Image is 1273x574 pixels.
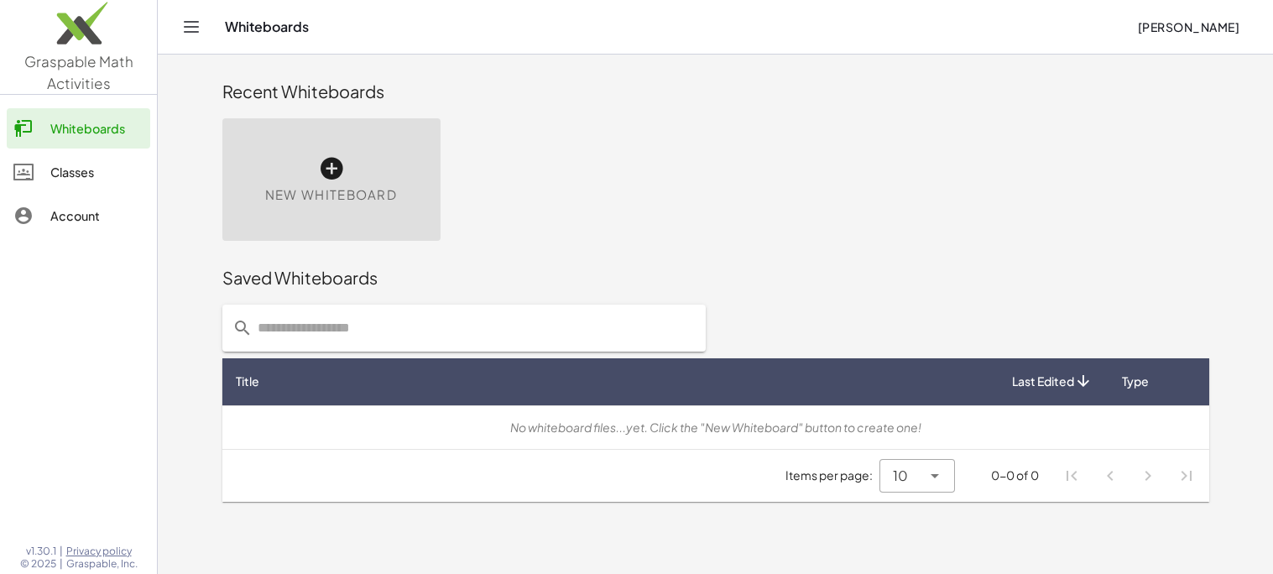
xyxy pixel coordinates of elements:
nav: Pagination Navigation [1052,457,1205,495]
span: Graspable, Inc. [66,557,138,571]
button: Toggle navigation [178,13,205,40]
a: Whiteboards [7,108,150,149]
a: Account [7,196,150,236]
div: Saved Whiteboards [222,266,1209,290]
span: | [60,557,63,571]
span: Last Edited [1012,373,1074,390]
span: Title [236,373,259,390]
span: | [60,545,63,558]
span: Items per page: [785,467,879,484]
span: Graspable Math Activities [24,52,133,92]
span: © 2025 [20,557,56,571]
span: [PERSON_NAME] [1137,19,1239,34]
a: Classes [7,152,150,192]
i: prepended action [232,318,253,338]
div: Whiteboards [50,118,143,138]
div: Account [50,206,143,226]
a: Privacy policy [66,545,138,558]
span: 10 [893,466,908,486]
button: [PERSON_NAME] [1124,12,1253,42]
div: 0-0 of 0 [991,467,1039,484]
div: Recent Whiteboards [222,80,1209,103]
div: Classes [50,162,143,182]
div: No whiteboard files...yet. Click the "New Whiteboard" button to create one! [236,419,1196,436]
span: Type [1122,373,1149,390]
span: v1.30.1 [26,545,56,558]
span: New Whiteboard [265,185,397,205]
